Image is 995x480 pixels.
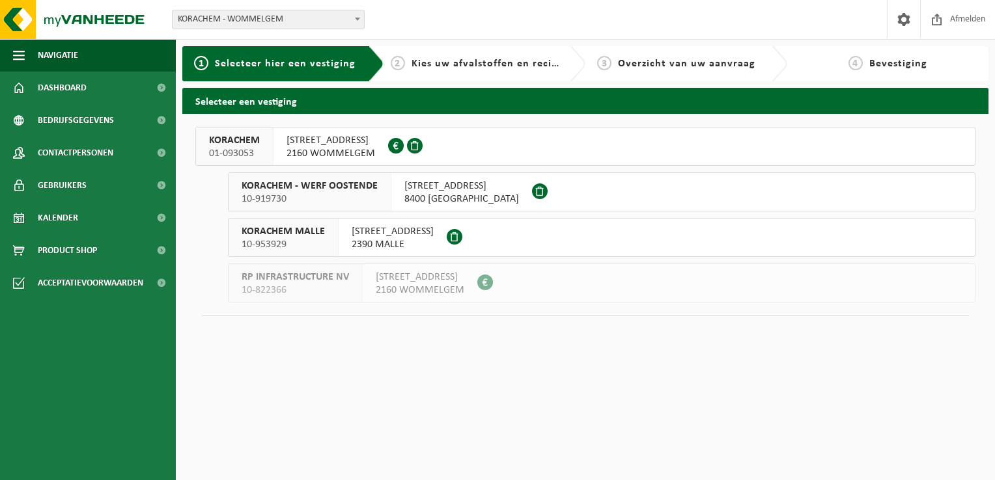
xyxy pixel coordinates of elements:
span: 01-093053 [209,147,260,160]
span: KORACHEM - WOMMELGEM [173,10,364,29]
span: [STREET_ADDRESS] [404,180,519,193]
button: KORACHEM - WERF OOSTENDE 10-919730 [STREET_ADDRESS]8400 [GEOGRAPHIC_DATA] [228,172,975,211]
h2: Selecteer een vestiging [182,88,988,113]
span: 2 [391,56,405,70]
span: Navigatie [38,39,78,72]
span: 4 [848,56,863,70]
button: KORACHEM 01-093053 [STREET_ADDRESS]2160 WOMMELGEM [195,127,975,166]
span: Selecteer hier een vestiging [215,59,356,69]
span: Overzicht van uw aanvraag [618,59,755,69]
span: Contactpersonen [38,137,113,169]
span: KORACHEM - WERF OOSTENDE [242,180,378,193]
span: Bevestiging [869,59,927,69]
span: KORACHEM [209,134,260,147]
span: 2390 MALLE [352,238,434,251]
span: Kies uw afvalstoffen en recipiënten [412,59,591,69]
span: 1 [194,56,208,70]
button: KORACHEM MALLE 10-953929 [STREET_ADDRESS]2390 MALLE [228,218,975,257]
span: KORACHEM - WOMMELGEM [172,10,365,29]
span: 10-953929 [242,238,325,251]
span: Acceptatievoorwaarden [38,267,143,299]
span: 8400 [GEOGRAPHIC_DATA] [404,193,519,206]
span: 10-822366 [242,284,349,297]
span: [STREET_ADDRESS] [376,271,464,284]
span: Bedrijfsgegevens [38,104,114,137]
span: [STREET_ADDRESS] [287,134,375,147]
span: 2160 WOMMELGEM [376,284,464,297]
span: 2160 WOMMELGEM [287,147,375,160]
span: 3 [597,56,611,70]
span: 10-919730 [242,193,378,206]
span: [STREET_ADDRESS] [352,225,434,238]
span: Product Shop [38,234,97,267]
span: Kalender [38,202,78,234]
span: RP INFRASTRUCTURE NV [242,271,349,284]
span: Gebruikers [38,169,87,202]
span: Dashboard [38,72,87,104]
span: KORACHEM MALLE [242,225,325,238]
